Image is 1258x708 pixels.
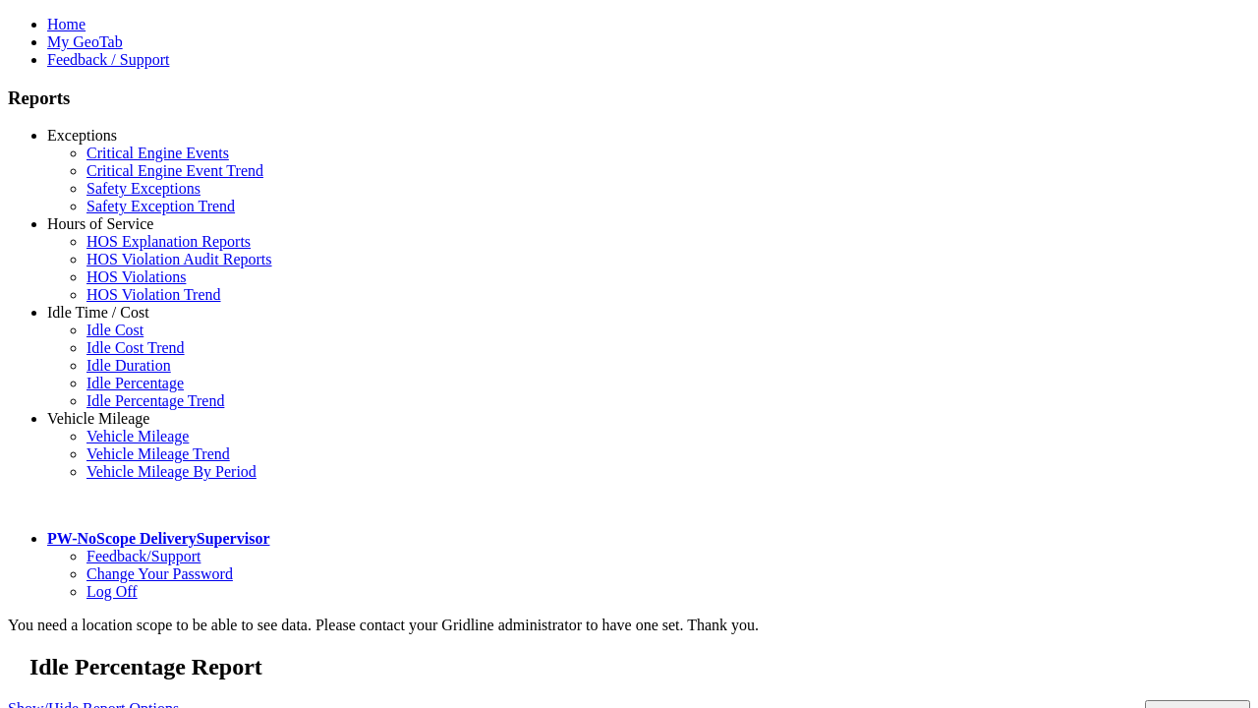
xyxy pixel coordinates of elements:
[86,339,185,356] a: Idle Cost Trend
[47,215,153,232] a: Hours of Service
[86,583,138,600] a: Log Off
[47,16,86,32] a: Home
[86,268,186,285] a: HOS Violations
[47,127,117,144] a: Exceptions
[86,463,257,480] a: Vehicle Mileage By Period
[29,654,1250,680] h2: Idle Percentage Report
[86,565,233,582] a: Change Your Password
[8,617,1250,634] div: You need a location scope to be able to see data. Please contact your Gridline administrator to h...
[86,286,221,303] a: HOS Violation Trend
[86,233,251,250] a: HOS Explanation Reports
[86,162,263,179] a: Critical Engine Event Trend
[47,530,269,547] a: PW-NoScope DeliverySupervisor
[47,33,123,50] a: My GeoTab
[86,145,229,161] a: Critical Engine Events
[86,180,200,197] a: Safety Exceptions
[86,392,224,409] a: Idle Percentage Trend
[8,88,1250,109] h3: Reports
[86,251,272,267] a: HOS Violation Audit Reports
[86,357,171,374] a: Idle Duration
[86,428,189,444] a: Vehicle Mileage
[86,548,200,564] a: Feedback/Support
[86,445,230,462] a: Vehicle Mileage Trend
[86,198,235,214] a: Safety Exception Trend
[47,304,149,321] a: Idle Time / Cost
[86,375,184,391] a: Idle Percentage
[47,410,149,427] a: Vehicle Mileage
[47,51,169,68] a: Feedback / Support
[86,322,143,338] a: Idle Cost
